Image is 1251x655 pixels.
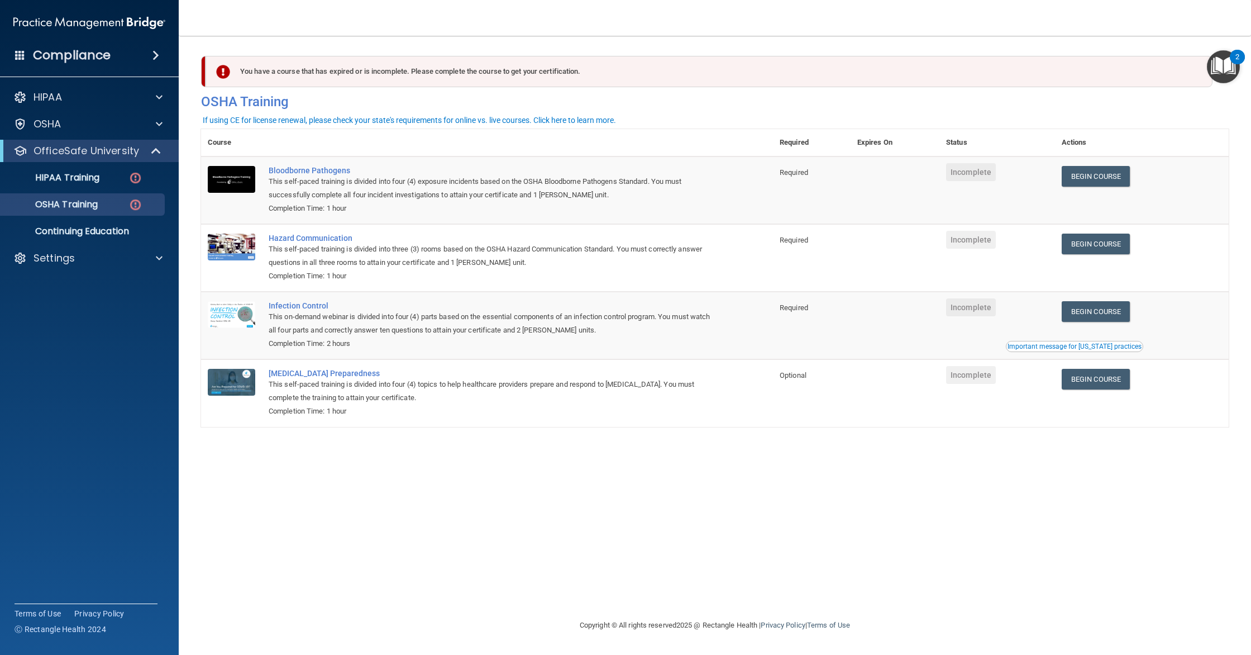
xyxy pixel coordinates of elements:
th: Status [939,129,1055,156]
div: 2 [1235,57,1239,72]
p: HIPAA Training [7,172,99,183]
a: [MEDICAL_DATA] Preparedness [269,369,717,378]
h4: OSHA Training [201,94,1229,110]
div: Completion Time: 1 hour [269,202,717,215]
span: Incomplete [946,163,996,181]
span: Required [780,236,808,244]
p: OSHA [34,117,61,131]
span: Ⓒ Rectangle Health 2024 [15,624,106,635]
a: Terms of Use [807,621,850,629]
th: Required [773,129,851,156]
span: Required [780,303,808,312]
a: Infection Control [269,301,717,310]
p: Continuing Education [7,226,160,237]
img: danger-circle.6113f641.png [128,198,142,212]
h4: Compliance [33,48,111,63]
a: Terms of Use [15,608,61,619]
a: Privacy Policy [761,621,805,629]
button: Read this if you are a dental practitioner in the state of CA [1006,341,1143,352]
div: This self-paced training is divided into four (4) topics to help healthcare providers prepare and... [269,378,717,405]
a: Begin Course [1062,301,1130,322]
span: Incomplete [946,231,996,249]
a: Bloodborne Pathogens [269,166,717,175]
th: Course [201,129,262,156]
div: Completion Time: 2 hours [269,337,717,350]
a: Settings [13,251,163,265]
div: Completion Time: 1 hour [269,405,717,418]
a: Privacy Policy [74,608,125,619]
th: Actions [1055,129,1229,156]
span: Required [780,168,808,177]
div: This self-paced training is divided into three (3) rooms based on the OSHA Hazard Communication S... [269,243,717,269]
a: Begin Course [1062,369,1130,390]
button: If using CE for license renewal, please check your state's requirements for online vs. live cours... [201,115,618,126]
a: Hazard Communication [269,234,717,243]
span: Incomplete [946,298,996,316]
p: OfficeSafe University [34,144,139,158]
button: Open Resource Center, 2 new notifications [1207,50,1240,83]
img: danger-circle.6113f641.png [128,171,142,185]
a: Begin Course [1062,234,1130,254]
div: This self-paced training is divided into four (4) exposure incidents based on the OSHA Bloodborne... [269,175,717,202]
div: Completion Time: 1 hour [269,269,717,283]
div: If using CE for license renewal, please check your state's requirements for online vs. live cours... [203,116,616,124]
img: exclamation-circle-solid-danger.72ef9ffc.png [216,65,230,79]
div: This on-demand webinar is divided into four (4) parts based on the essential components of an inf... [269,310,717,337]
p: HIPAA [34,91,62,104]
iframe: Drift Widget Chat Controller [1058,576,1238,620]
p: Settings [34,251,75,265]
img: PMB logo [13,12,165,34]
th: Expires On [851,129,939,156]
div: Copyright © All rights reserved 2025 @ Rectangle Health | | [511,607,919,643]
div: Important message for [US_STATE] practices [1008,343,1142,350]
span: Incomplete [946,366,996,384]
a: HIPAA [13,91,163,104]
p: OSHA Training [7,199,98,210]
span: Optional [780,371,806,379]
a: OfficeSafe University [13,144,162,158]
a: OSHA [13,117,163,131]
a: Begin Course [1062,166,1130,187]
div: You have a course that has expired or is incomplete. Please complete the course to get your certi... [206,56,1212,87]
